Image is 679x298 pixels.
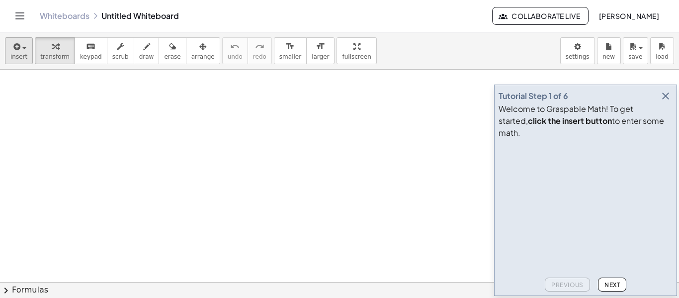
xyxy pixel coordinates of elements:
span: save [628,53,642,60]
span: draw [139,53,154,60]
span: transform [40,53,70,60]
button: new [597,37,621,64]
span: scrub [112,53,129,60]
span: settings [566,53,590,60]
button: Next [598,278,626,292]
button: draw [134,37,160,64]
button: [PERSON_NAME] [591,7,667,25]
i: format_size [316,41,325,53]
span: larger [312,53,329,60]
div: Welcome to Graspable Math! To get started, to enter some math. [499,103,673,139]
button: scrub [107,37,134,64]
span: insert [10,53,27,60]
b: click the insert button [528,115,612,126]
button: arrange [186,37,220,64]
button: settings [560,37,595,64]
i: format_size [285,41,295,53]
button: redoredo [248,37,272,64]
span: new [602,53,615,60]
button: load [650,37,674,64]
button: Toggle navigation [12,8,28,24]
a: Whiteboards [40,11,89,21]
span: Next [604,281,620,289]
button: format_sizesmaller [274,37,307,64]
i: undo [230,41,240,53]
span: [PERSON_NAME] [598,11,659,20]
span: fullscreen [342,53,371,60]
div: Tutorial Step 1 of 6 [499,90,568,102]
button: format_sizelarger [306,37,335,64]
button: keyboardkeypad [75,37,107,64]
button: insert [5,37,33,64]
button: Collaborate Live [492,7,589,25]
button: undoundo [222,37,248,64]
button: save [623,37,648,64]
span: smaller [279,53,301,60]
span: erase [164,53,180,60]
i: redo [255,41,264,53]
span: keypad [80,53,102,60]
span: Collaborate Live [501,11,580,20]
button: erase [159,37,186,64]
i: keyboard [86,41,95,53]
button: transform [35,37,75,64]
button: fullscreen [337,37,376,64]
span: arrange [191,53,215,60]
span: redo [253,53,266,60]
span: load [656,53,669,60]
span: undo [228,53,243,60]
